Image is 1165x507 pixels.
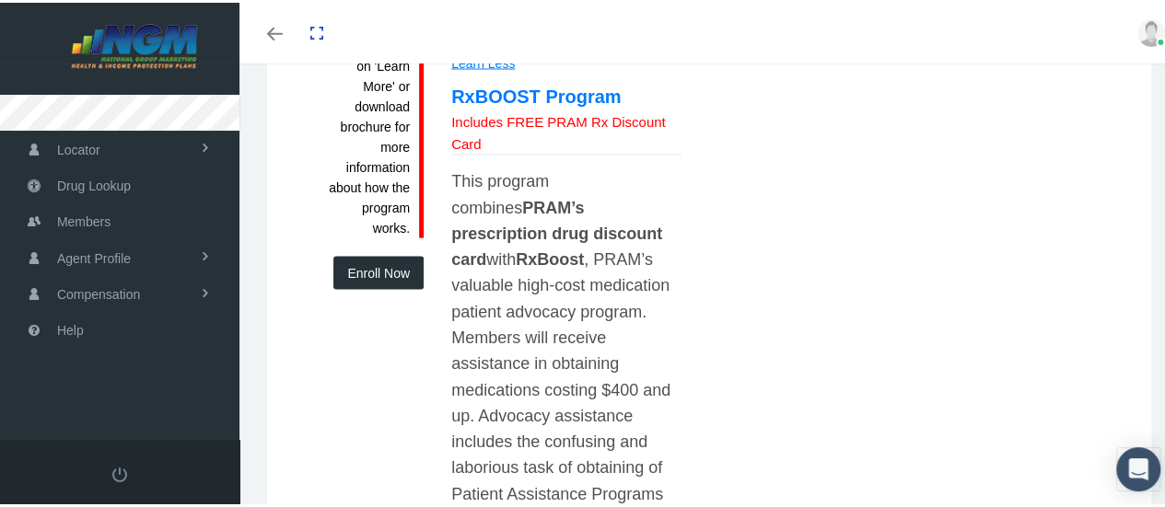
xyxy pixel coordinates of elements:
span: Agent Profile [57,238,131,273]
span: Members [57,202,111,236]
span: Help [57,310,84,345]
span: Locator [57,130,100,165]
button: Enroll Now [333,254,424,287]
div: Open Intercom Messenger [1116,444,1160,489]
span: Compensation [57,274,140,309]
div: RxBOOST Program [451,80,682,109]
img: NATIONAL GROUP MARKETING [24,20,245,66]
b: PRAM’s prescription drug discount card [451,196,662,267]
b: RxBoost [516,248,584,266]
img: user-placeholder.jpg [1137,17,1165,44]
div: Includes FREE PRAM Rx Discount Card [451,109,682,152]
span: Drug Lookup [57,166,131,201]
